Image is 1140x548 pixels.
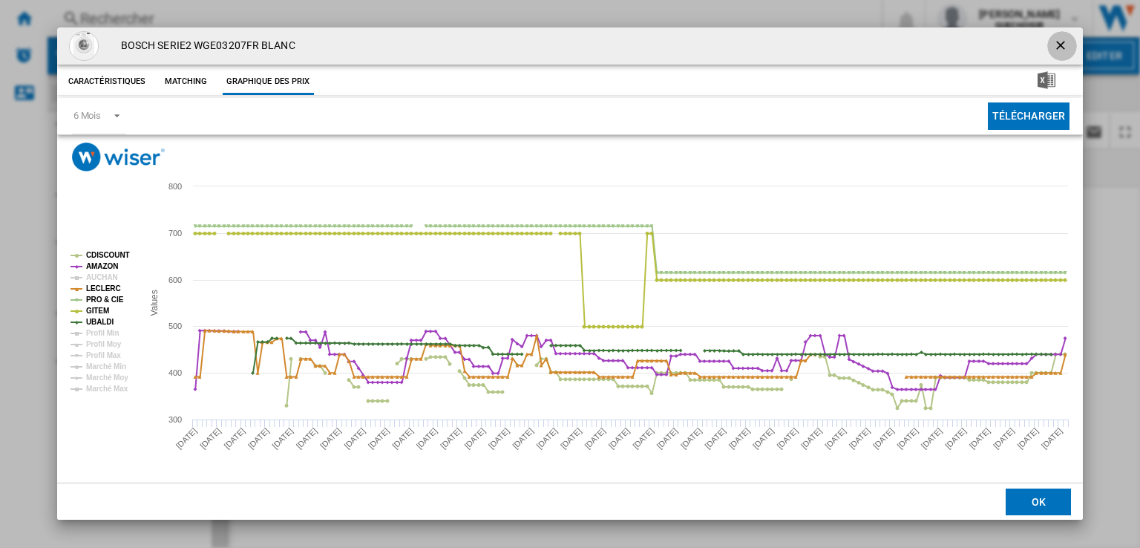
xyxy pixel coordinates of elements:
[168,322,182,330] tspan: 500
[751,426,776,451] tspan: [DATE]
[114,39,295,53] h4: BOSCH SERIE2 WGE03207FR BLANC
[86,273,118,281] tspan: AUCHAN
[69,31,99,61] img: wge03207fr-wge03207fr.jpg
[86,329,119,337] tspan: Profil Min
[86,251,130,259] tspan: CDISCOUNT
[655,426,679,451] tspan: [DATE]
[246,426,271,451] tspan: [DATE]
[1040,426,1064,451] tspan: [DATE]
[168,275,182,284] tspan: 600
[920,426,944,451] tspan: [DATE]
[390,426,415,451] tspan: [DATE]
[86,307,109,315] tspan: GITEM
[823,426,848,451] tspan: [DATE]
[168,182,182,191] tspan: 800
[631,426,655,451] tspan: [DATE]
[318,426,343,451] tspan: [DATE]
[222,426,246,451] tspan: [DATE]
[895,426,920,451] tspan: [DATE]
[967,426,992,451] tspan: [DATE]
[727,426,751,451] tspan: [DATE]
[775,426,799,451] tspan: [DATE]
[223,68,314,95] button: Graphique des prix
[439,426,463,451] tspan: [DATE]
[367,426,391,451] tspan: [DATE]
[988,102,1070,130] button: Télécharger
[799,426,824,451] tspan: [DATE]
[559,426,583,451] tspan: [DATE]
[992,426,1016,451] tspan: [DATE]
[86,318,114,326] tspan: UBALDI
[871,426,896,451] tspan: [DATE]
[86,351,121,359] tspan: Profil Max
[1053,38,1071,56] ng-md-icon: getI18NText('BUTTONS.CLOSE_DIALOG')
[174,426,198,451] tspan: [DATE]
[679,426,704,451] tspan: [DATE]
[168,229,182,238] tspan: 700
[1014,68,1079,95] button: Télécharger au format Excel
[847,426,871,451] tspan: [DATE]
[294,426,318,451] tspan: [DATE]
[86,262,118,270] tspan: AMAZON
[462,426,487,451] tspan: [DATE]
[1006,489,1071,515] button: OK
[511,426,535,451] tspan: [DATE]
[148,290,159,316] tspan: Values
[168,368,182,377] tspan: 400
[86,340,122,348] tspan: Profil Moy
[154,68,219,95] button: Matching
[57,27,1083,520] md-dialog: Product popup
[342,426,367,451] tspan: [DATE]
[487,426,511,451] tspan: [DATE]
[943,426,968,451] tspan: [DATE]
[607,426,632,451] tspan: [DATE]
[72,143,165,172] img: logo_wiser_300x94.png
[86,296,124,304] tspan: PRO & CIE
[86,284,121,293] tspan: LECLERC
[270,426,295,451] tspan: [DATE]
[168,415,182,424] tspan: 300
[198,426,223,451] tspan: [DATE]
[86,385,128,393] tspan: Marché Max
[1038,71,1055,89] img: excel-24x24.png
[534,426,559,451] tspan: [DATE]
[73,110,101,121] div: 6 Mois
[86,362,126,371] tspan: Marché Min
[703,426,727,451] tspan: [DATE]
[583,426,607,451] tspan: [DATE]
[86,374,128,382] tspan: Marché Moy
[1015,426,1040,451] tspan: [DATE]
[414,426,439,451] tspan: [DATE]
[65,68,150,95] button: Caractéristiques
[1047,31,1077,61] button: getI18NText('BUTTONS.CLOSE_DIALOG')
